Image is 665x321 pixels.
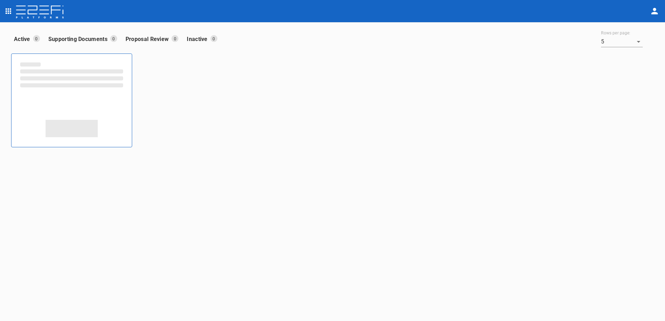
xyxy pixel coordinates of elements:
p: Inactive [187,35,210,43]
p: Supporting Documents [48,35,110,43]
p: Proposal Review [126,35,172,43]
p: Active [14,35,33,43]
p: 0 [33,35,40,42]
label: Rows per page: [601,30,630,36]
div: 5 [601,36,643,47]
p: 0 [110,35,117,42]
p: 0 [210,35,217,42]
p: 0 [171,35,178,42]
